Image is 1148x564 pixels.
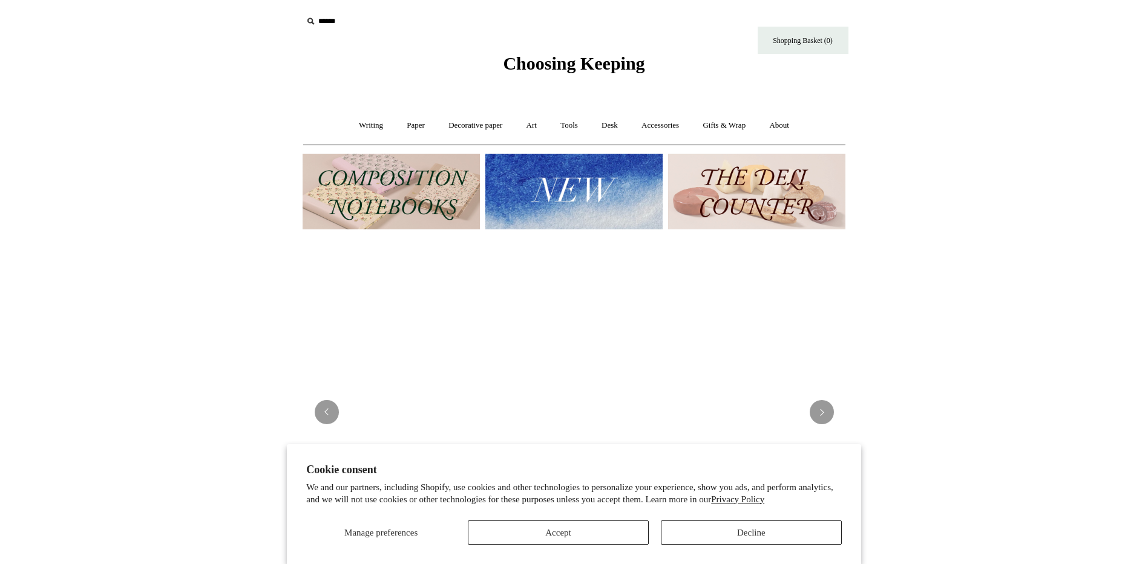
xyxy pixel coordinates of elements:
a: Accessories [631,110,690,142]
a: About [758,110,800,142]
p: We and our partners, including Shopify, use cookies and other technologies to personalize your ex... [306,482,842,505]
a: Gifts & Wrap [692,110,756,142]
button: Accept [468,520,649,545]
button: Manage preferences [306,520,456,545]
a: Tools [549,110,589,142]
img: 202302 Composition ledgers.jpg__PID:69722ee6-fa44-49dd-a067-31375e5d54ec [303,154,480,229]
button: Decline [661,520,842,545]
h2: Cookie consent [306,464,842,476]
a: Decorative paper [438,110,513,142]
a: Paper [396,110,436,142]
a: Privacy Policy [711,494,764,504]
a: Choosing Keeping [503,63,645,71]
button: Next [810,400,834,424]
a: Art [516,110,548,142]
button: Previous [315,400,339,424]
span: Manage preferences [344,528,418,537]
a: Desk [591,110,629,142]
img: The Deli Counter [668,154,845,229]
span: Choosing Keeping [503,53,645,73]
a: Writing [348,110,394,142]
img: New.jpg__PID:f73bdf93-380a-4a35-bcfe-7823039498e1 [485,154,663,229]
a: Shopping Basket (0) [758,27,848,54]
